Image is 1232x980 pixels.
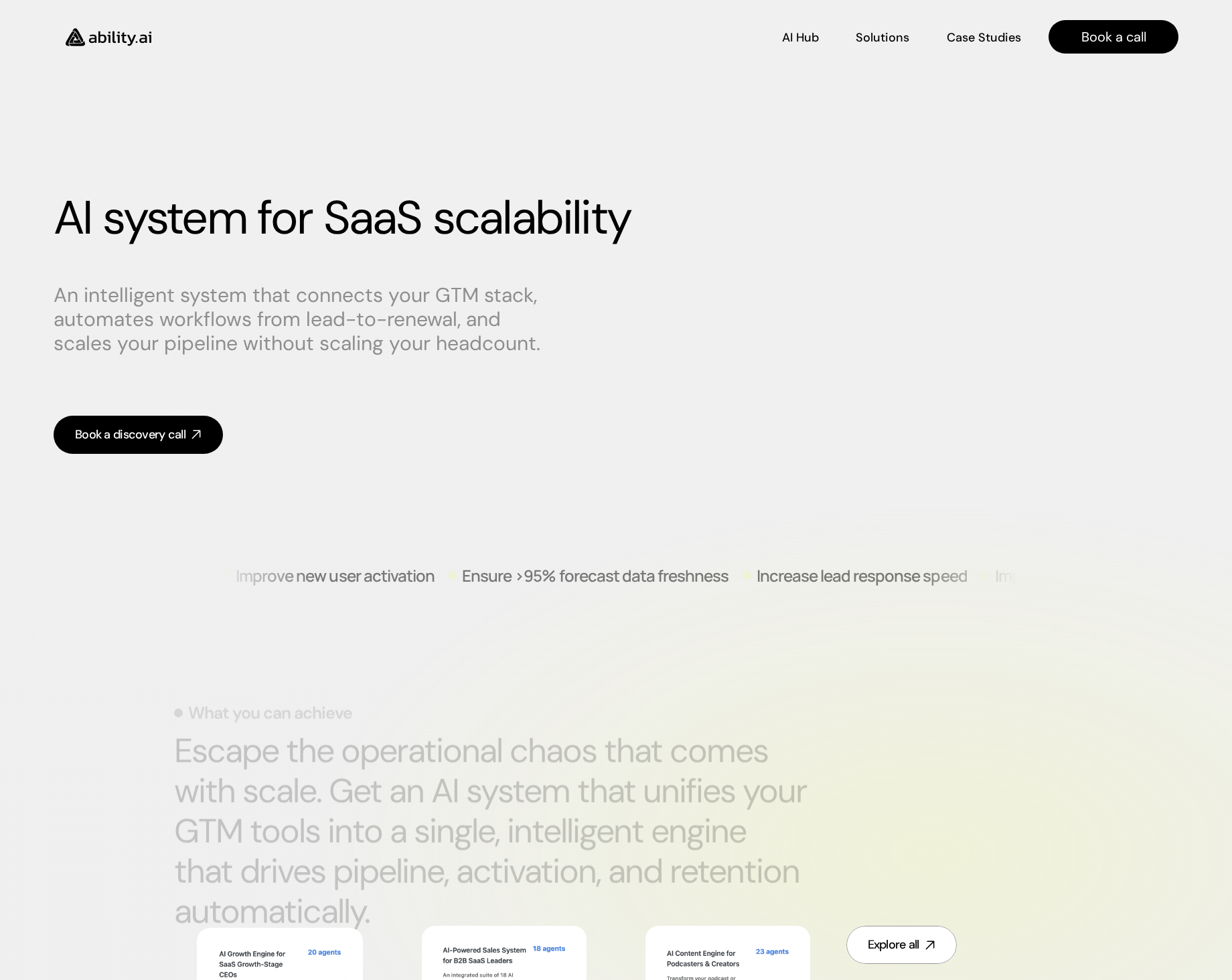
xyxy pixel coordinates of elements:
[946,25,1022,49] a: Case Studies
[170,20,1178,54] nav: Main navigation
[995,567,1194,583] p: Improve new user activation
[757,567,968,583] p: Increase lead response speed
[82,126,176,139] h3: Ready-to-use in Slack
[75,426,185,443] div: Book a discovery call
[462,567,728,583] p: Ensure >95% forecast data freshness
[1081,27,1146,46] p: Book a call
[856,29,909,46] p: Solutions
[947,29,1021,46] p: Case Studies
[236,567,435,583] p: Improve new user activation
[782,29,819,46] p: AI Hub
[856,25,909,49] a: Solutions
[54,416,223,454] a: Book a discovery call
[868,936,919,953] div: Explore all
[174,730,810,931] h2: Escape the operational chaos that comes with scale. Get an AI system that unifies your GTM tools ...
[54,283,562,355] p: An intelligent system that connects your GTM stack, automates workflows from lead-to-renewal, and...
[54,190,1178,246] h1: AI system for SaaS scalability
[188,704,352,721] p: What you can achieve
[782,25,819,49] a: AI Hub
[1049,20,1178,54] a: Book a call
[846,926,957,964] a: Explore all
